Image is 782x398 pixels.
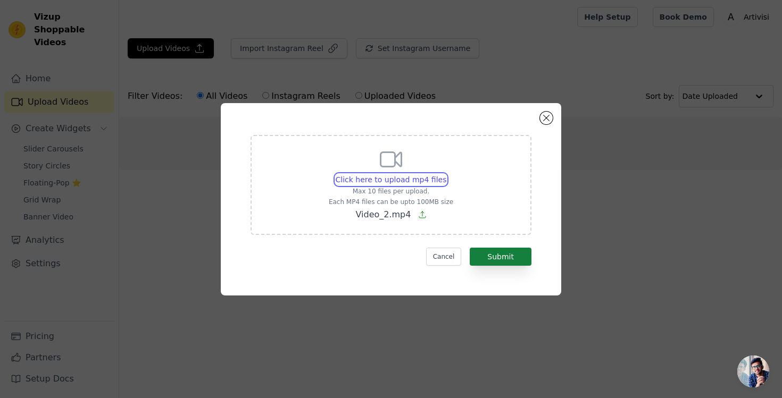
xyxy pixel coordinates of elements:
p: Max 10 files per upload. [329,187,453,196]
button: Cancel [426,248,462,266]
p: Each MP4 files can be upto 100MB size [329,198,453,206]
button: Close modal [540,112,553,124]
button: Submit [470,248,531,266]
a: Open de chat [737,355,769,387]
span: Click here to upload mp4 files [336,175,447,184]
span: Video_2.mp4 [355,209,411,219]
